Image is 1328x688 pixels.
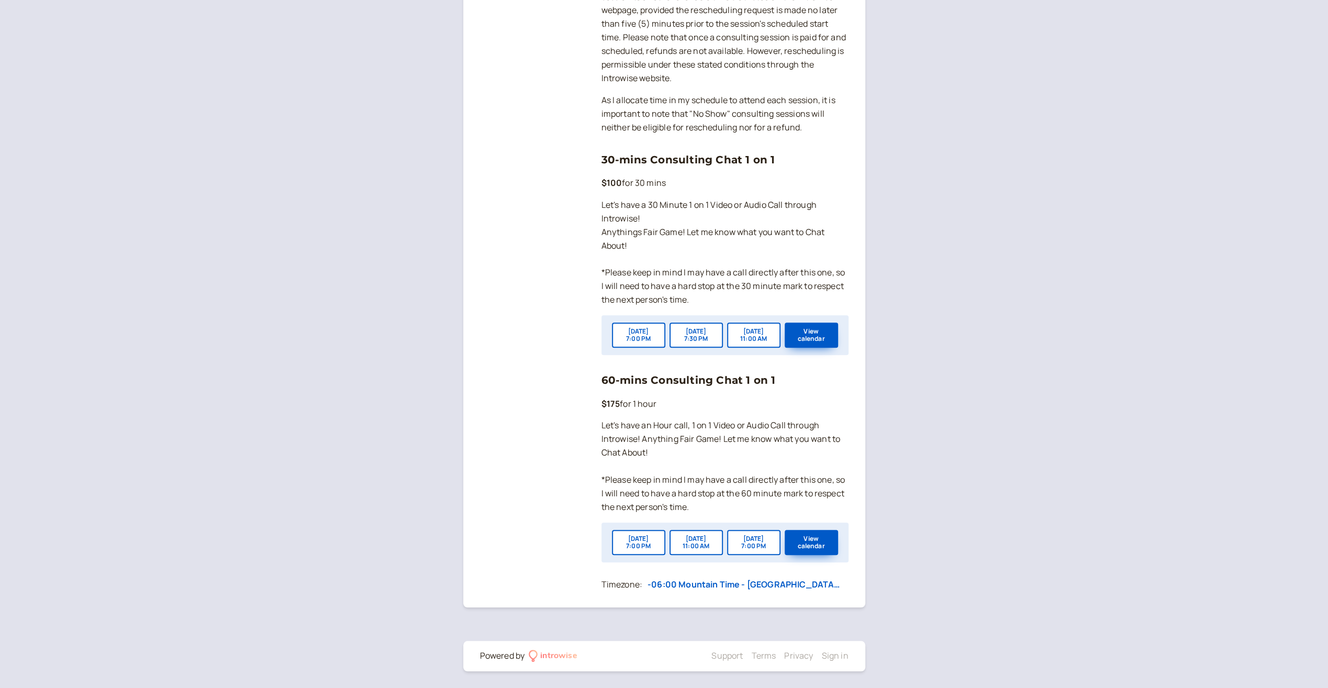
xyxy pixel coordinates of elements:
[540,649,577,663] div: introwise
[480,649,525,663] div: Powered by
[612,530,665,555] button: [DATE]7:00 PM
[784,650,813,661] a: Privacy
[601,94,849,135] p: As I allocate time in my schedule to attend each session, it is important to note that "No Show" ...
[727,323,780,348] button: [DATE]11:00 AM
[751,650,776,661] a: Terms
[711,650,743,661] a: Support
[612,323,665,348] button: [DATE]7:00 PM
[727,530,780,555] button: [DATE]7:00 PM
[601,398,620,409] b: $175
[601,176,849,190] p: for 30 mins
[601,397,849,411] p: for 1 hour
[601,177,622,188] b: $100
[669,323,723,348] button: [DATE]7:30 PM
[601,198,849,307] p: Let's have a 30 Minute 1 on 1 Video or Audio Call through Introwise! Anythings Fair Game! Let me ...
[601,374,776,386] a: 60-mins Consulting Chat 1 on 1
[601,578,642,592] div: Timezone:
[601,419,849,514] p: Let's have an Hour call, 1 on 1 Video or Audio Call through Introwise! Anything Fair Game! Let me...
[821,650,848,661] a: Sign in
[669,530,723,555] button: [DATE]11:00 AM
[601,153,775,166] a: 30-mins Consulting Chat 1 on 1
[785,323,838,348] button: View calendar
[785,530,838,555] button: View calendar
[529,649,577,663] a: introwise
